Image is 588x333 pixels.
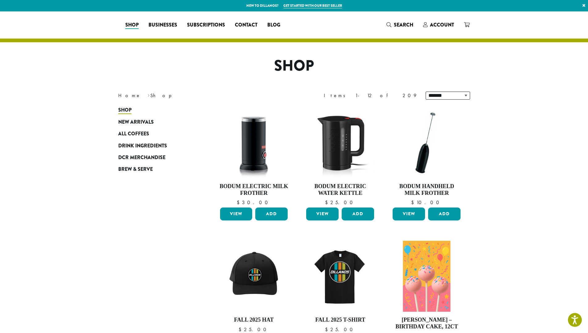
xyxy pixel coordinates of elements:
[305,107,376,178] img: DP3955.01.png
[237,199,242,206] span: $
[239,326,244,333] span: $
[118,154,165,162] span: DCR Merchandise
[403,241,450,312] img: Birthday-Cake.png
[118,116,192,128] a: New Arrivals
[148,21,177,29] span: Businesses
[305,241,376,312] img: DCR-Retro-Three-Strip-Circle-Tee-Fall-WEB-scaled.jpg
[428,208,461,220] button: Add
[305,317,376,323] h4: Fall 2025 T-Shirt
[148,90,150,99] span: ›
[391,107,462,205] a: Bodum Handheld Milk Frother $10.00
[118,106,131,114] span: Shop
[283,3,342,8] a: Get started with our best seller
[239,326,269,333] bdi: 25.00
[118,142,167,150] span: Drink Ingredients
[118,92,285,99] nav: Breadcrumb
[391,107,462,178] img: DP3927.01-002.png
[391,317,462,330] h4: [PERSON_NAME] – Birthday Cake, 12ct
[394,21,413,28] span: Search
[118,152,192,163] a: DCR Merchandise
[118,128,192,140] a: All Coffees
[125,21,139,29] span: Shop
[324,92,416,99] div: Items 1-12 of 209
[220,208,252,220] a: View
[342,208,374,220] button: Add
[305,183,376,196] h4: Bodum Electric Water Kettle
[118,118,154,126] span: New Arrivals
[430,21,454,28] span: Account
[219,183,290,196] h4: Bodum Electric Milk Frother
[325,326,330,333] span: $
[306,208,339,220] a: View
[219,317,290,323] h4: Fall 2025 Hat
[218,241,289,312] img: DCR-Retro-Three-Strip-Circle-Patch-Trucker-Hat-Fall-WEB-scaled.jpg
[325,199,356,206] bdi: 25.00
[120,20,144,30] a: Shop
[218,107,289,178] img: DP3954.01-002.png
[411,199,416,206] span: $
[118,163,192,175] a: Brew & Serve
[411,199,442,206] bdi: 10.00
[219,107,290,205] a: Bodum Electric Milk Frother $30.00
[118,92,141,99] a: Home
[114,57,475,75] h1: Shop
[382,20,418,30] a: Search
[255,208,288,220] button: Add
[118,140,192,151] a: Drink Ingredients
[267,21,280,29] span: Blog
[118,166,153,173] span: Brew & Serve
[391,183,462,196] h4: Bodum Handheld Milk Frother
[187,21,225,29] span: Subscriptions
[325,199,330,206] span: $
[393,208,425,220] a: View
[118,130,149,138] span: All Coffees
[305,107,376,205] a: Bodum Electric Water Kettle $25.00
[235,21,257,29] span: Contact
[118,104,192,116] a: Shop
[237,199,271,206] bdi: 30.00
[325,326,356,333] bdi: 25.00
